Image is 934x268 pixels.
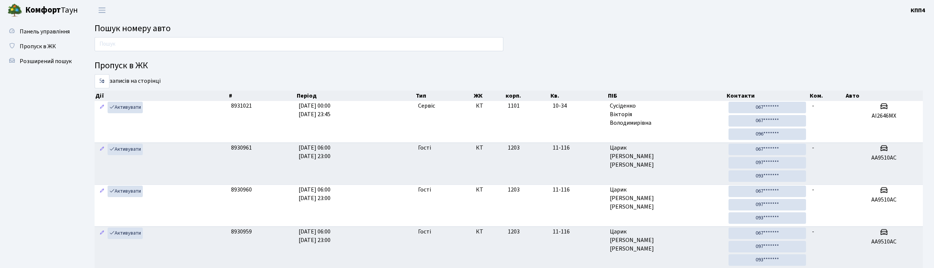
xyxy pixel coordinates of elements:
span: 1203 [508,228,520,236]
span: 8930959 [231,228,252,236]
span: 8931021 [231,102,252,110]
h5: АА9510АС [848,196,920,203]
span: [DATE] 06:00 [DATE] 23:00 [299,186,330,202]
span: КТ [476,144,502,152]
span: - [812,102,814,110]
span: Розширений пошук [20,57,72,65]
th: Авто [845,91,923,101]
span: Царик [PERSON_NAME] [PERSON_NAME] [610,186,723,211]
th: Ком. [809,91,845,101]
input: Пошук [95,37,503,51]
span: 11-116 [553,228,604,236]
a: Редагувати [98,102,106,113]
a: Редагувати [98,144,106,155]
th: Дії [95,91,228,101]
button: Переключити навігацію [93,4,111,16]
th: корп. [505,91,550,101]
th: ЖК [473,91,505,101]
span: Царик [PERSON_NAME] [PERSON_NAME] [610,228,723,253]
b: КПП4 [911,6,925,14]
span: 1101 [508,102,520,110]
a: Активувати [108,144,143,155]
span: [DATE] 00:00 [DATE] 23:45 [299,102,330,118]
b: Комфорт [25,4,61,16]
span: Пропуск в ЖК [20,42,56,50]
span: КТ [476,102,502,110]
th: Період [296,91,415,101]
a: Активувати [108,186,143,197]
label: записів на сторінці [95,74,161,88]
a: Редагувати [98,228,106,239]
span: Гості [418,228,431,236]
span: Царик [PERSON_NAME] [PERSON_NAME] [610,144,723,169]
a: Панель управління [4,24,78,39]
span: 10-34 [553,102,604,110]
th: Кв. [550,91,607,101]
h4: Пропуск в ЖК [95,61,923,71]
th: ПІБ [607,91,726,101]
span: - [812,186,814,194]
span: Сусіденко Вікторія Володимирівна [610,102,723,127]
a: Пропуск в ЖК [4,39,78,54]
a: Розширений пошук [4,54,78,69]
a: Активувати [108,102,143,113]
select: записів на сторінці [95,74,109,88]
span: Гості [418,186,431,194]
h5: АА9510АС [848,154,920,161]
span: 8930961 [231,144,252,152]
span: 8930960 [231,186,252,194]
h5: АІ2646МХ [848,112,920,120]
a: Активувати [108,228,143,239]
span: - [812,144,814,152]
span: Панель управління [20,27,70,36]
span: Таун [25,4,78,17]
span: Гості [418,144,431,152]
img: logo.png [7,3,22,18]
span: 1203 [508,186,520,194]
th: # [228,91,296,101]
span: [DATE] 06:00 [DATE] 23:00 [299,228,330,244]
span: КТ [476,228,502,236]
span: [DATE] 06:00 [DATE] 23:00 [299,144,330,160]
span: 1203 [508,144,520,152]
span: 11-116 [553,144,604,152]
h5: АА9510АС [848,238,920,245]
a: Редагувати [98,186,106,197]
span: Пошук номеру авто [95,22,171,35]
span: КТ [476,186,502,194]
th: Тип [415,91,473,101]
th: Контакти [726,91,809,101]
span: - [812,228,814,236]
span: 11-116 [553,186,604,194]
span: Сервіс [418,102,435,110]
a: КПП4 [911,6,925,15]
